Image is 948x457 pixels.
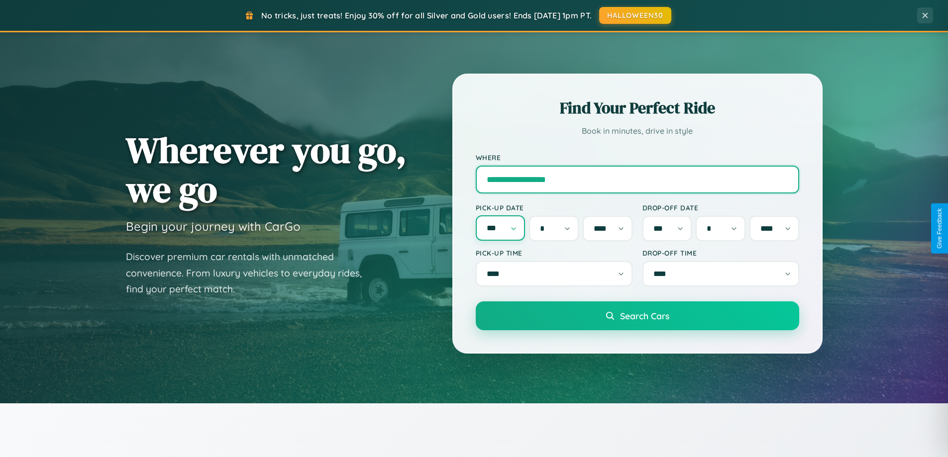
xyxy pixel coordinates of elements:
[642,203,799,212] label: Drop-off Date
[642,249,799,257] label: Drop-off Time
[620,310,669,321] span: Search Cars
[476,124,799,138] p: Book in minutes, drive in style
[476,249,632,257] label: Pick-up Time
[126,249,375,297] p: Discover premium car rentals with unmatched convenience. From luxury vehicles to everyday rides, ...
[126,130,407,209] h1: Wherever you go, we go
[599,7,671,24] button: HALLOWEEN30
[936,208,943,249] div: Give Feedback
[476,97,799,119] h2: Find Your Perfect Ride
[126,219,301,234] h3: Begin your journey with CarGo
[476,301,799,330] button: Search Cars
[261,10,592,20] span: No tricks, just treats! Enjoy 30% off for all Silver and Gold users! Ends [DATE] 1pm PT.
[476,153,799,162] label: Where
[476,203,632,212] label: Pick-up Date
